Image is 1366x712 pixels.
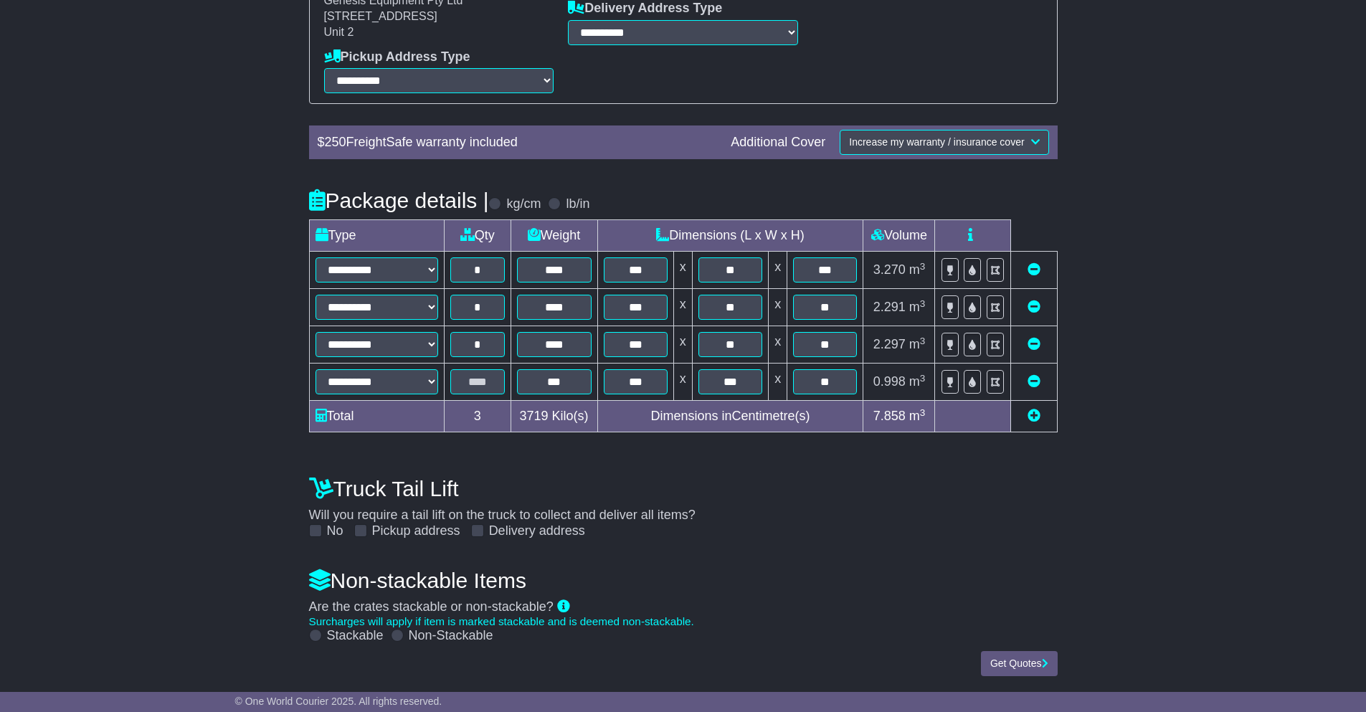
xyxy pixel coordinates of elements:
[769,289,787,326] td: x
[920,336,926,346] sup: 3
[920,298,926,309] sup: 3
[909,300,926,314] span: m
[1028,374,1040,389] a: Remove this item
[673,252,692,289] td: x
[309,569,1058,592] h4: Non-stackable Items
[597,401,863,432] td: Dimensions in Centimetre(s)
[309,615,1058,628] div: Surcharges will apply if item is marked stackable and is deemed non-stackable.
[309,477,1058,500] h4: Truck Tail Lift
[235,696,442,707] span: © One World Courier 2025. All rights reserved.
[981,651,1058,676] button: Get Quotes
[909,337,926,351] span: m
[920,407,926,418] sup: 3
[324,10,437,22] span: [STREET_ADDRESS]
[673,326,692,364] td: x
[309,220,444,252] td: Type
[1028,262,1040,277] a: Remove this item
[325,135,346,149] span: 250
[324,26,354,38] span: Unit 2
[324,49,470,65] label: Pickup Address Type
[873,374,906,389] span: 0.998
[863,220,935,252] td: Volume
[309,599,554,614] span: Are the crates stackable or non-stackable?
[568,1,722,16] label: Delivery Address Type
[597,220,863,252] td: Dimensions (L x W x H)
[302,469,1065,539] div: Will you require a tail lift on the truck to collect and deliver all items?
[840,130,1048,155] button: Increase my warranty / insurance cover
[1028,337,1040,351] a: Remove this item
[327,523,343,539] label: No
[310,135,724,151] div: $ FreightSafe warranty included
[506,196,541,212] label: kg/cm
[769,252,787,289] td: x
[909,409,926,423] span: m
[309,401,444,432] td: Total
[769,326,787,364] td: x
[511,401,597,432] td: Kilo(s)
[873,262,906,277] span: 3.270
[519,409,548,423] span: 3719
[489,523,585,539] label: Delivery address
[909,262,926,277] span: m
[909,374,926,389] span: m
[920,261,926,272] sup: 3
[873,300,906,314] span: 2.291
[873,337,906,351] span: 2.297
[444,401,511,432] td: 3
[873,409,906,423] span: 7.858
[409,628,493,644] label: Non-Stackable
[849,136,1024,148] span: Increase my warranty / insurance cover
[724,135,833,151] div: Additional Cover
[309,189,489,212] h4: Package details |
[673,289,692,326] td: x
[327,628,384,644] label: Stackable
[372,523,460,539] label: Pickup address
[444,220,511,252] td: Qty
[511,220,597,252] td: Weight
[1028,300,1040,314] a: Remove this item
[1028,409,1040,423] a: Add new item
[566,196,589,212] label: lb/in
[769,364,787,401] td: x
[673,364,692,401] td: x
[920,373,926,384] sup: 3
